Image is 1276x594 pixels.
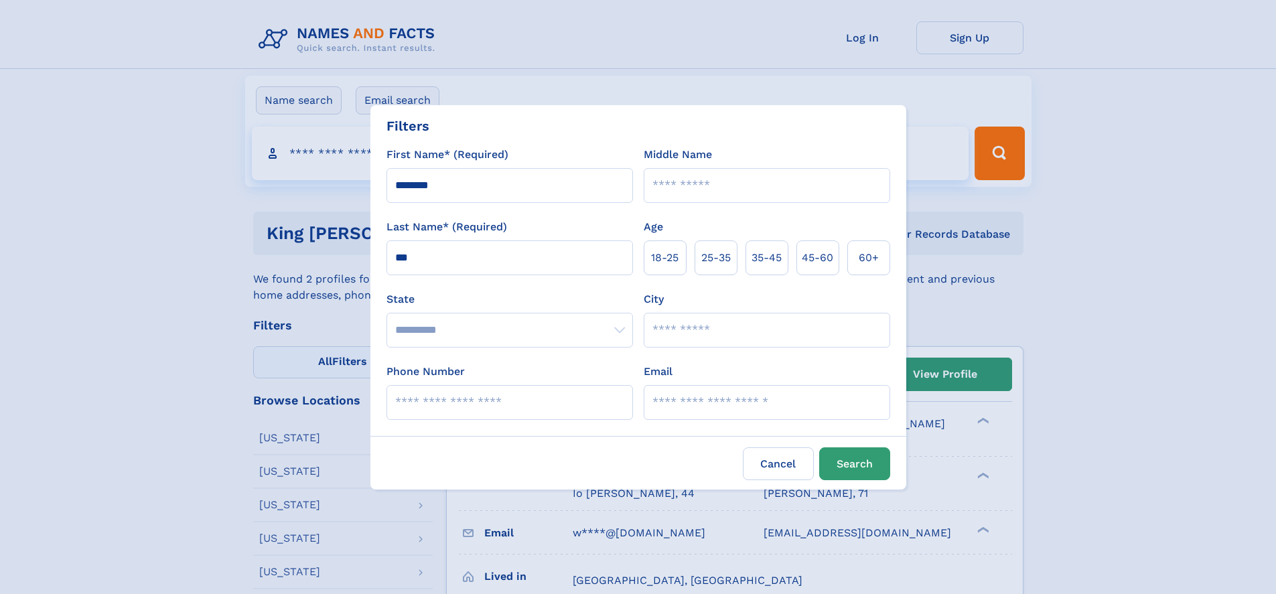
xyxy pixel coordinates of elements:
div: Filters [386,116,429,136]
label: Email [644,364,672,380]
span: 45‑60 [802,250,833,266]
label: State [386,291,633,307]
span: 25‑35 [701,250,731,266]
span: 35‑45 [752,250,782,266]
label: Age [644,219,663,235]
span: 18‑25 [651,250,679,266]
label: Last Name* (Required) [386,219,507,235]
label: Cancel [743,447,814,480]
label: Middle Name [644,147,712,163]
label: First Name* (Required) [386,147,508,163]
label: City [644,291,664,307]
button: Search [819,447,890,480]
label: Phone Number [386,364,465,380]
span: 60+ [859,250,879,266]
